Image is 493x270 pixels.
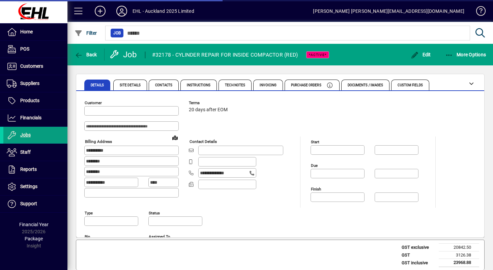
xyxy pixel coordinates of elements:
[260,84,277,87] span: Invoicing
[20,149,31,155] span: Staff
[75,52,97,57] span: Back
[149,211,160,215] mat-label: Status
[471,1,485,23] a: Knowledge Base
[225,84,245,87] span: Tech Notes
[73,27,99,39] button: Filter
[155,84,172,87] span: Contacts
[20,98,39,103] span: Products
[149,234,170,239] mat-label: Assigned to
[152,50,298,60] div: #32178 - CYLINDER REPAIR FOR INSIDE COMPACTOR (RED)
[20,132,31,138] span: Jobs
[20,115,41,120] span: Financials
[85,100,102,105] mat-label: Customer
[85,234,90,239] mat-label: Bin
[311,140,319,144] mat-label: Start
[20,184,37,189] span: Settings
[3,110,67,126] a: Financials
[443,49,488,61] button: More Options
[187,84,210,87] span: Instructions
[20,46,29,52] span: POS
[20,81,39,86] span: Suppliers
[111,5,133,17] button: Profile
[313,6,464,17] div: [PERSON_NAME] [PERSON_NAME][EMAIL_ADDRESS][DOMAIN_NAME]
[75,30,97,36] span: Filter
[3,144,67,161] a: Staff
[439,244,479,251] td: 20842.50
[411,52,431,57] span: Edit
[409,49,433,61] button: Edit
[3,24,67,40] a: Home
[3,161,67,178] a: Reports
[398,259,439,267] td: GST inclusive
[73,49,99,61] button: Back
[20,201,37,206] span: Support
[291,84,321,87] span: Purchase Orders
[439,251,479,259] td: 3126.38
[439,259,479,267] td: 23968.88
[89,5,111,17] button: Add
[20,63,43,69] span: Customers
[20,167,37,172] span: Reports
[445,52,486,57] span: More Options
[110,49,138,60] div: Job
[398,251,439,259] td: GST
[19,222,49,227] span: Financial Year
[85,211,93,215] mat-label: Type
[398,244,439,251] td: GST exclusive
[170,132,180,143] a: View on map
[311,187,321,191] mat-label: Finish
[3,75,67,92] a: Suppliers
[3,178,67,195] a: Settings
[189,101,229,105] span: Terms
[25,236,43,241] span: Package
[120,84,141,87] span: Site Details
[189,107,228,113] span: 20 days after EOM
[20,29,33,34] span: Home
[113,30,121,36] span: Job
[3,92,67,109] a: Products
[91,84,104,87] span: Details
[67,49,105,61] app-page-header-button: Back
[311,163,318,168] mat-label: Due
[133,6,194,17] div: EHL - Auckland 2025 Limited
[3,196,67,212] a: Support
[398,84,423,87] span: Custom Fields
[3,58,67,75] a: Customers
[3,41,67,58] a: POS
[348,84,383,87] span: Documents / Images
